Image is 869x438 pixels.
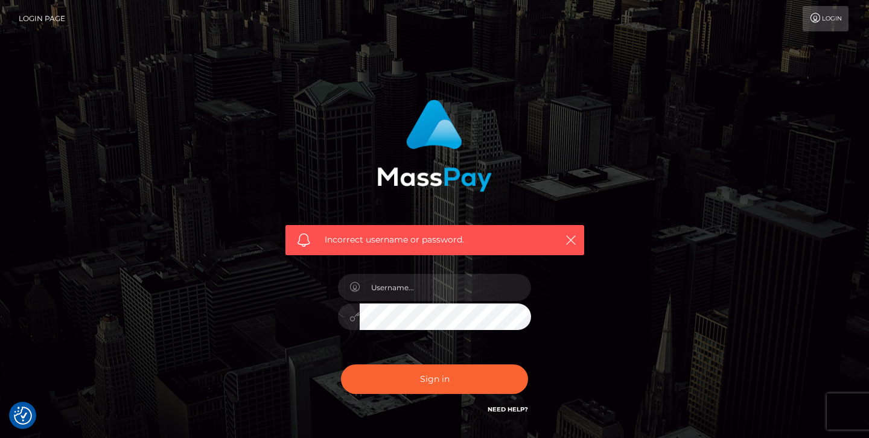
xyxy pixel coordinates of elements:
[360,274,531,301] input: Username...
[341,364,528,394] button: Sign in
[803,6,848,31] a: Login
[325,233,545,246] span: Incorrect username or password.
[14,407,32,425] img: Revisit consent button
[377,100,492,192] img: MassPay Login
[14,407,32,425] button: Consent Preferences
[488,405,528,413] a: Need Help?
[19,6,65,31] a: Login Page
